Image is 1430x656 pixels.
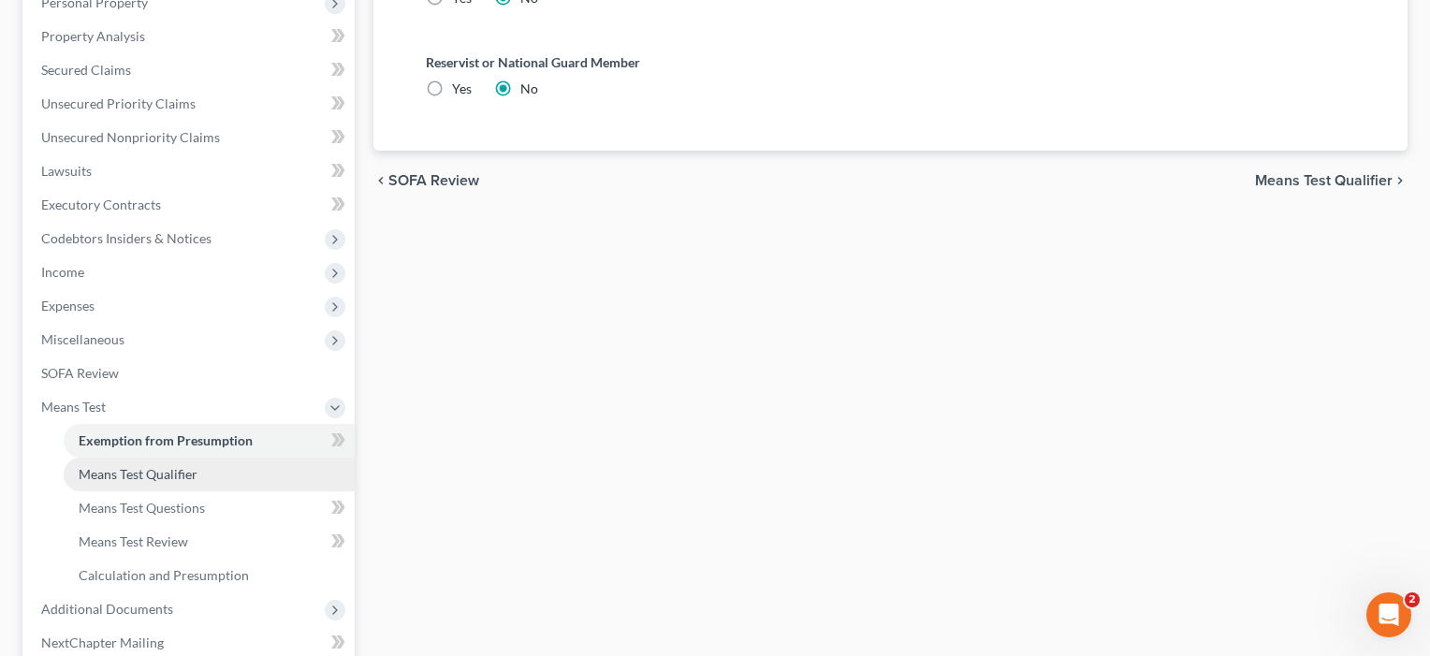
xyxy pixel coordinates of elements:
span: Secured Claims [41,62,131,78]
a: Secured Claims [26,53,355,87]
span: Calculation and Presumption [79,567,249,583]
span: Exemption from Presumption [79,432,253,448]
span: Means Test Qualifier [1255,173,1393,188]
span: Unsecured Nonpriority Claims [41,129,220,145]
label: Reservist or National Guard Member [426,52,1355,72]
span: Additional Documents [41,601,173,617]
span: Means Test Questions [79,500,205,516]
span: Means Test Review [79,533,188,549]
span: NextChapter Mailing [41,634,164,650]
a: Means Test Questions [64,491,355,525]
a: Executory Contracts [26,188,355,222]
button: chevron_left SOFA Review [373,173,479,188]
a: Lawsuits [26,154,355,188]
span: No [520,80,538,96]
span: Lawsuits [41,163,92,179]
a: Calculation and Presumption [64,559,355,592]
span: Yes [452,80,472,96]
span: Property Analysis [41,28,145,44]
span: SOFA Review [41,365,119,381]
span: Means Test [41,399,106,415]
a: Unsecured Nonpriority Claims [26,121,355,154]
a: Exemption from Presumption [64,424,355,458]
span: 2 [1405,592,1420,607]
a: SOFA Review [26,357,355,390]
span: Income [41,264,84,280]
span: Means Test Qualifier [79,466,197,482]
i: chevron_right [1393,173,1408,188]
span: SOFA Review [388,173,479,188]
span: Unsecured Priority Claims [41,95,196,111]
a: Means Test Review [64,525,355,559]
span: Miscellaneous [41,331,124,347]
span: Executory Contracts [41,197,161,212]
span: Expenses [41,298,95,313]
a: Unsecured Priority Claims [26,87,355,121]
a: Means Test Qualifier [64,458,355,491]
span: Codebtors Insiders & Notices [41,230,212,246]
i: chevron_left [373,173,388,188]
a: Property Analysis [26,20,355,53]
iframe: Intercom live chat [1366,592,1411,637]
button: Means Test Qualifier chevron_right [1255,173,1408,188]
